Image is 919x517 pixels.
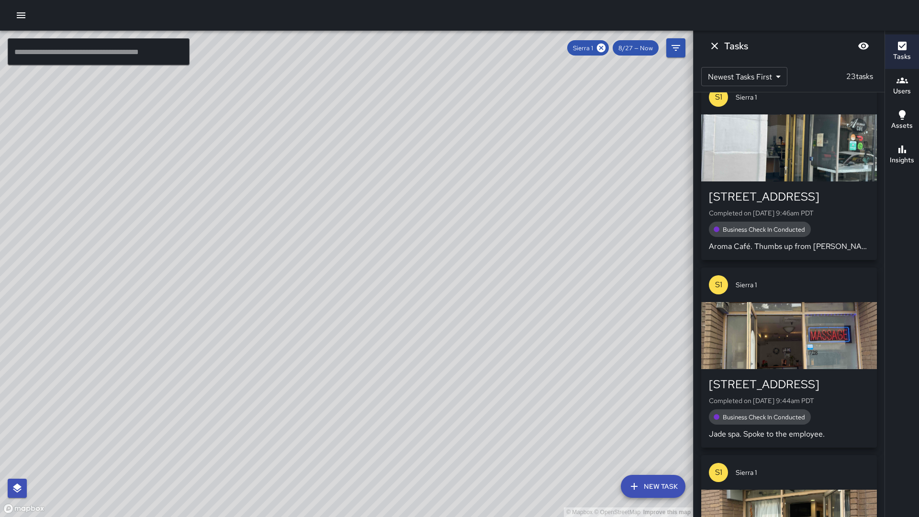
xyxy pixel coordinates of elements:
[715,467,722,478] p: S1
[893,86,911,97] h6: Users
[885,69,919,103] button: Users
[621,475,685,498] button: New Task
[701,67,787,86] div: Newest Tasks First
[709,208,869,218] p: Completed on [DATE] 9:46am PDT
[709,377,869,392] div: [STREET_ADDRESS]
[736,280,869,290] span: Sierra 1
[893,52,911,62] h6: Tasks
[613,44,659,52] span: 8/27 — Now
[701,268,877,448] button: S1Sierra 1[STREET_ADDRESS]Completed on [DATE] 9:44am PDTBusiness Check In ConductedJade spa. Spok...
[890,155,914,166] h6: Insights
[736,92,869,102] span: Sierra 1
[842,71,877,82] p: 23 tasks
[736,468,869,477] span: Sierra 1
[701,80,877,260] button: S1Sierra 1[STREET_ADDRESS]Completed on [DATE] 9:46am PDTBusiness Check In ConductedAroma Café. Th...
[709,396,869,405] p: Completed on [DATE] 9:44am PDT
[666,38,685,57] button: Filters
[709,241,869,252] p: Aroma Café. Thumbs up from [PERSON_NAME].
[854,36,873,56] button: Blur
[885,138,919,172] button: Insights
[709,189,869,204] div: [STREET_ADDRESS]
[715,279,722,291] p: S1
[717,225,811,234] span: Business Check In Conducted
[715,91,722,103] p: S1
[567,40,609,56] div: Sierra 1
[705,36,724,56] button: Dismiss
[724,38,748,54] h6: Tasks
[717,413,811,421] span: Business Check In Conducted
[885,103,919,138] button: Assets
[567,44,599,52] span: Sierra 1
[885,34,919,69] button: Tasks
[891,121,913,131] h6: Assets
[709,428,869,440] p: Jade spa. Spoke to the employee.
